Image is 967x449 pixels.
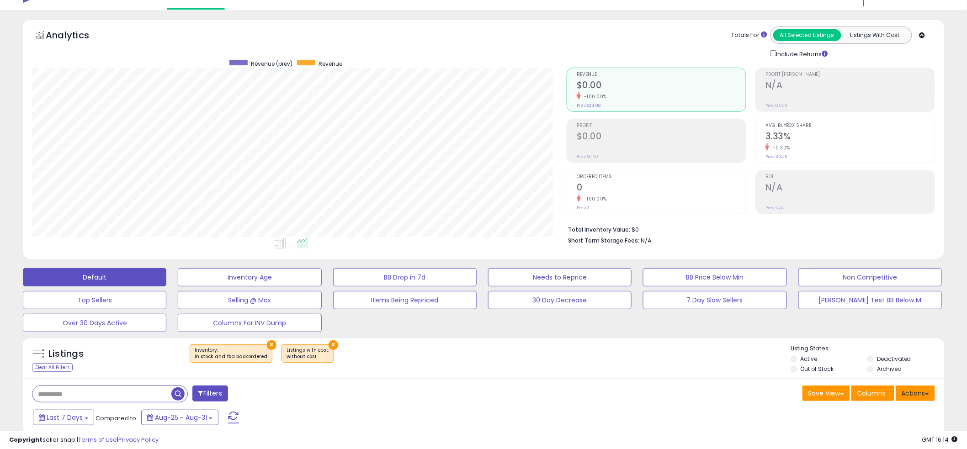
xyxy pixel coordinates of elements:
[765,123,935,128] span: Avg. Buybox Share
[577,80,746,92] h2: $0.00
[23,268,166,286] button: Default
[568,226,630,233] b: Total Inventory Value:
[178,314,321,332] button: Columns For INV Dump
[118,435,159,444] a: Privacy Policy
[577,182,746,195] h2: 0
[801,355,818,363] label: Active
[577,131,746,143] h2: $0.00
[581,93,607,100] small: -100.00%
[764,48,839,58] div: Include Returns
[9,435,43,444] strong: Copyright
[568,237,639,244] b: Short Term Storage Fees:
[192,386,228,401] button: Filters
[643,268,786,286] button: BB Price Below Min
[333,291,477,309] button: Items Being Repriced
[922,435,958,444] span: 2025-09-8 16:14 GMT
[329,340,338,350] button: ×
[141,410,218,425] button: Aug-25 - Aug-31
[798,268,942,286] button: Non Competitive
[791,344,944,353] p: Listing States:
[841,29,909,41] button: Listings With Cost
[287,354,329,360] div: without cost
[568,223,928,234] li: $0
[47,413,83,422] span: Last 7 Days
[96,414,138,423] span: Compared to:
[857,389,886,398] span: Columns
[46,29,107,44] h5: Analytics
[577,205,589,211] small: Prev: 2
[581,195,607,202] small: -100.00%
[770,144,790,151] small: -0.30%
[877,365,902,373] label: Archived
[765,154,787,159] small: Prev: 3.34%
[851,386,894,401] button: Columns
[195,347,267,360] span: Inventory :
[765,174,935,180] span: ROI
[33,410,94,425] button: Last 7 Days
[765,72,935,77] span: Profit [PERSON_NAME]
[488,268,632,286] button: Needs to Reprice
[798,291,942,309] button: [PERSON_NAME] Test BB Below M
[23,291,166,309] button: Top Sellers
[801,365,834,373] label: Out of Stock
[577,174,746,180] span: Ordered Items
[577,72,746,77] span: Revenue
[267,340,276,350] button: ×
[577,103,600,108] small: Prev: $24.98
[319,60,342,68] span: Revenue
[577,154,598,159] small: Prev: $0.00
[732,31,767,40] div: Totals For
[251,60,292,68] span: Revenue (prev)
[802,386,850,401] button: Save View
[877,355,911,363] label: Deactivated
[765,182,935,195] h2: N/A
[9,436,159,444] div: seller snap | |
[287,347,329,360] span: Listings with cost :
[765,205,783,211] small: Prev: N/A
[765,103,787,108] small: Prev: 0.00%
[78,435,117,444] a: Terms of Use
[32,363,73,372] div: Clear All Filters
[765,131,935,143] h2: 3.33%
[333,268,477,286] button: BB Drop in 7d
[488,291,632,309] button: 30 Day Decrease
[577,123,746,128] span: Profit
[48,348,84,360] h5: Listings
[641,236,652,245] span: N/A
[155,413,207,422] span: Aug-25 - Aug-31
[643,291,786,309] button: 7 Day Slow Sellers
[773,29,841,41] button: All Selected Listings
[178,291,321,309] button: Selling @ Max
[896,386,935,401] button: Actions
[195,354,267,360] div: in stock and fba backordered
[178,268,321,286] button: Inventory Age
[765,80,935,92] h2: N/A
[23,314,166,332] button: Over 30 Days Active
